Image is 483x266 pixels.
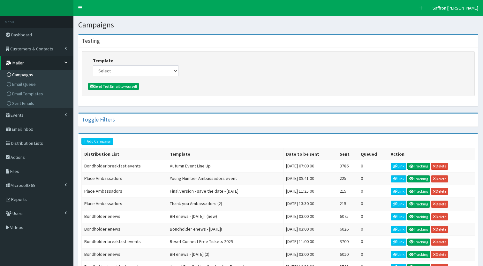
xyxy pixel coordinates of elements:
td: Bondholder enews [82,248,167,261]
h4: Testing [82,38,100,44]
span: Distribution Lists [11,140,43,146]
td: 0 [358,236,388,248]
td: Bondholder enews - [DATE]! [167,223,283,236]
th: Template [167,148,283,160]
td: [DATE] 03:00:00 [283,248,337,261]
td: Young Humber Ambassadors event [167,173,283,185]
td: Thank you Ambassadors (2) [167,198,283,211]
td: BH enews - [DATE] (2) [167,248,283,261]
a: Email Templates [2,89,73,99]
span: Customers & Contacts [10,46,53,52]
td: BH enews - [DATE]!! (new) [167,210,283,223]
span: Sent Emails [12,100,34,106]
a: Delete [431,188,448,195]
button: Send Test Email to yourself [88,83,139,90]
a: Delete [431,213,448,220]
td: 225 [337,173,358,185]
td: 0 [358,210,388,223]
td: Place Ambassadors [82,185,167,198]
a: Delete [431,175,448,182]
a: Delete [431,201,448,208]
span: Users [12,211,24,216]
a: Email Queue [2,79,73,89]
span: Email Inbox [12,126,33,132]
td: Place Ambassadors [82,173,167,185]
td: Bondholder breakfast events [82,236,167,248]
span: Actions [11,154,25,160]
th: Date to be sent [283,148,337,160]
a: Tracking [407,213,430,220]
td: Bondholder enews [82,210,167,223]
label: Template [93,57,113,64]
td: [DATE] 07:00:00 [283,160,337,173]
td: Final version - save the date - [DATE] [167,185,283,198]
td: [DATE] 13:30:00 [283,198,337,211]
a: Link [391,175,406,182]
span: Email Templates [12,91,43,97]
span: Dashboard [11,32,32,38]
a: Tracking [407,175,430,182]
span: Videos [10,225,23,230]
span: Mailer [12,60,24,66]
a: Link [391,226,406,233]
a: Tracking [407,226,430,233]
a: Campaigns [2,70,73,79]
td: 0 [358,198,388,211]
th: Action [388,148,475,160]
a: Toggle Filters [82,116,115,123]
a: Link [391,188,406,195]
td: Reset Connect Free Tickets 2025 [167,236,283,248]
td: Place Ambassadors [82,198,167,211]
td: [DATE] 09:41:00 [283,173,337,185]
a: Link [391,163,406,170]
a: Add Campaign [81,138,113,145]
a: Link [391,239,406,246]
a: Delete [431,226,448,233]
span: Files [10,168,19,174]
th: Distribution List [82,148,167,160]
a: Delete [431,239,448,246]
td: [DATE] 11:00:00 [283,236,337,248]
a: Delete [431,163,448,170]
a: Link [391,251,406,258]
a: Tracking [407,251,430,258]
td: 0 [358,248,388,261]
td: 215 [337,198,358,211]
span: Email Queue [12,81,36,87]
td: 6075 [337,210,358,223]
span: Campaigns [12,72,33,78]
td: 3700 [337,236,358,248]
a: Link [391,213,406,220]
td: Bondholder enews [82,223,167,236]
span: Events [11,112,24,118]
td: [DATE] 11:25:00 [283,185,337,198]
a: Delete [431,251,448,258]
span: Saffron [PERSON_NAME] [433,5,478,11]
th: Sent [337,148,358,160]
td: 3786 [337,160,358,173]
span: Microsoft365 [11,182,35,188]
td: 215 [337,185,358,198]
a: Link [391,201,406,208]
td: [DATE] 03:00:00 [283,210,337,223]
h1: Campaigns [78,21,478,29]
a: Sent Emails [2,99,73,108]
td: 6010 [337,248,358,261]
td: 0 [358,160,388,173]
a: Tracking [407,201,430,208]
a: Tracking [407,239,430,246]
a: Tracking [407,188,430,195]
a: Tracking [407,163,430,170]
td: 0 [358,173,388,185]
td: [DATE] 03:00:00 [283,223,337,236]
td: Bondholder breakfast events [82,160,167,173]
span: Reports [11,196,27,202]
td: 6026 [337,223,358,236]
td: 0 [358,223,388,236]
td: 0 [358,185,388,198]
th: Queued [358,148,388,160]
td: Autumn Event Line Up [167,160,283,173]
